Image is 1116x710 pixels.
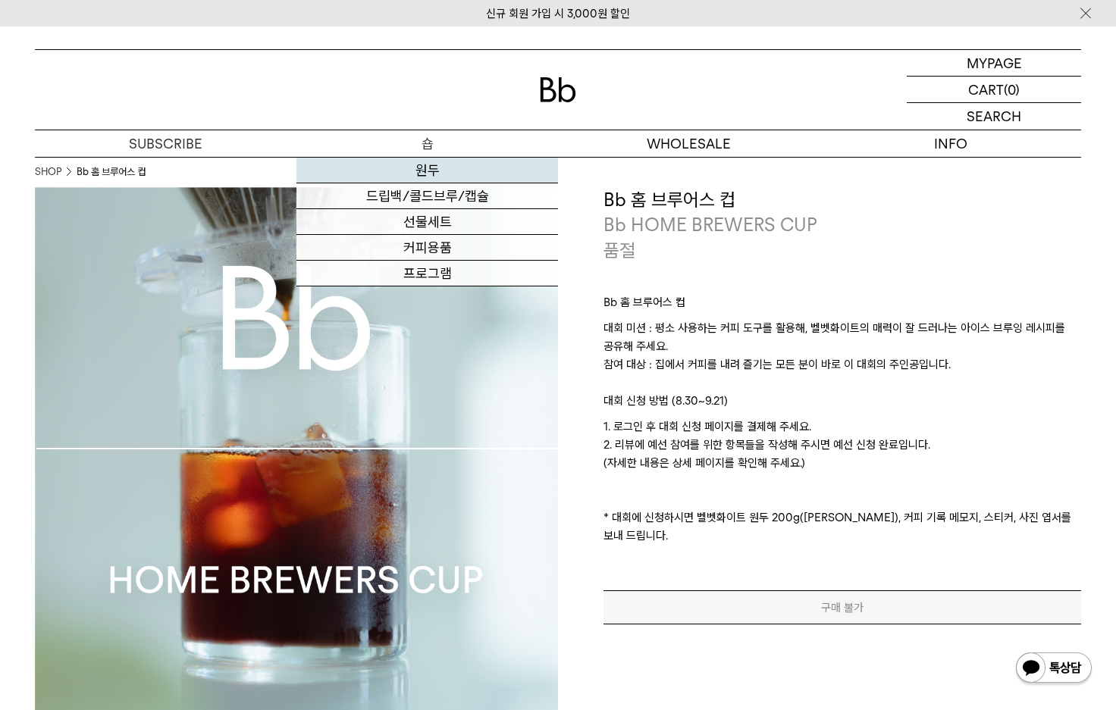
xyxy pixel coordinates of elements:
[77,164,146,180] li: Bb 홈 브루어스 컵
[35,187,558,710] img: Bb 홈 브루어스 컵
[603,590,1081,624] button: 구매 불가
[1014,651,1093,687] img: 카카오톡 채널 1:1 채팅 버튼
[296,235,558,261] a: 커피용품
[820,130,1081,157] p: INFO
[603,293,1081,319] p: Bb 홈 브루어스 컵
[1004,77,1020,102] p: (0)
[967,103,1021,130] p: SEARCH
[296,261,558,286] a: 프로그램
[603,238,635,264] p: 품절
[35,164,61,180] a: SHOP
[603,418,1081,545] p: 1. 로그인 후 대회 신청 페이지를 결제해 주세요. 2. 리뷰에 예선 참여를 위한 항목들을 작성해 주시면 예선 신청 완료입니다. (자세한 내용은 상세 페이지를 확인해 주세요....
[486,7,630,20] a: 신규 회원 가입 시 3,000원 할인
[296,158,558,183] a: 원두
[296,209,558,235] a: 선물세트
[603,319,1081,392] p: 대회 미션 : 평소 사용하는 커피 도구를 활용해, 벨벳화이트의 매력이 잘 드러나는 아이스 브루잉 레시피를 공유해 주세요. 참여 대상 : 집에서 커피를 내려 즐기는 모든 분이 ...
[967,50,1022,76] p: MYPAGE
[603,187,1081,213] h3: Bb 홈 브루어스 컵
[540,77,576,102] img: 로고
[603,392,1081,418] p: 대회 신청 방법 (8.30~9.21)
[968,77,1004,102] p: CART
[296,183,558,209] a: 드립백/콜드브루/캡슐
[907,77,1081,103] a: CART (0)
[603,212,1081,238] p: Bb HOME BREWERS CUP
[558,130,820,157] p: WHOLESALE
[296,130,558,157] a: 숍
[35,130,296,157] a: SUBSCRIBE
[907,50,1081,77] a: MYPAGE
